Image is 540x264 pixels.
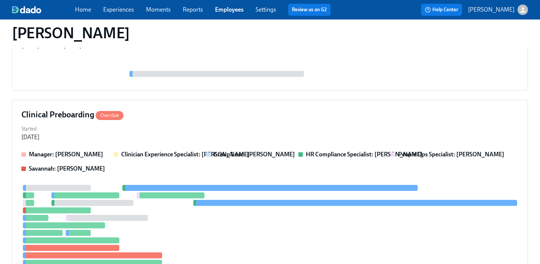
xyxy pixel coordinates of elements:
[29,151,103,158] strong: Manager: [PERSON_NAME]
[468,6,514,14] p: [PERSON_NAME]
[12,24,130,42] h1: [PERSON_NAME]
[306,151,423,158] strong: HR Compliance Specialist: [PERSON_NAME]
[398,151,504,158] strong: People Ops Specialist: [PERSON_NAME]
[425,6,458,13] span: Help Center
[288,4,331,16] button: Review us on G2
[215,6,244,13] a: Employees
[21,133,39,141] div: [DATE]
[21,109,123,120] h4: Clinical Preboarding
[146,6,171,13] a: Moments
[21,125,39,133] label: Started
[103,6,134,13] a: Experiences
[12,6,75,13] a: dado
[29,165,105,172] strong: Savannah: [PERSON_NAME]
[468,4,528,15] button: [PERSON_NAME]
[214,151,295,158] strong: Group Lead: [PERSON_NAME]
[183,6,203,13] a: Reports
[256,6,276,13] a: Settings
[292,6,327,13] a: Review us on G2
[96,112,123,118] span: Overdue
[12,6,41,13] img: dado
[75,6,91,13] a: Home
[421,4,462,16] button: Help Center
[121,151,250,158] strong: Clinician Experience Specialist: [PERSON_NAME]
